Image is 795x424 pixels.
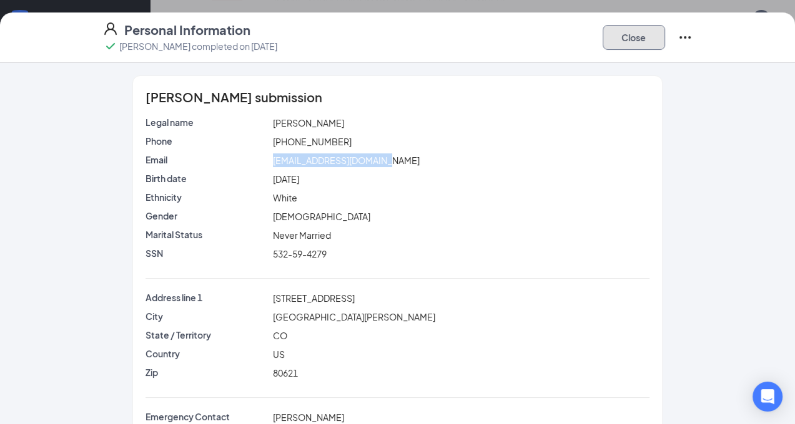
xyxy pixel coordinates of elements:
span: 80621 [273,367,298,378]
p: Address line 1 [146,291,268,304]
span: [STREET_ADDRESS] [273,292,355,304]
div: Open Intercom Messenger [753,382,783,412]
p: Marital Status [146,228,268,241]
span: US [273,349,285,360]
p: Birth date [146,172,268,185]
p: Emergency Contact [146,410,268,423]
svg: User [103,21,118,36]
p: SSN [146,247,268,259]
p: [PERSON_NAME] completed on [DATE] [119,40,277,52]
span: [PHONE_NUMBER] [273,136,352,147]
span: [PERSON_NAME] [273,412,344,423]
span: [DATE] [273,173,299,185]
span: [PERSON_NAME] [273,117,344,128]
span: [PERSON_NAME] submission [146,91,322,104]
p: Email [146,153,268,166]
svg: Checkmark [103,39,118,54]
p: Legal name [146,116,268,128]
p: Ethnicity [146,191,268,203]
span: Never Married [273,229,331,241]
span: CO [273,330,287,341]
p: Country [146,347,268,360]
span: [DEMOGRAPHIC_DATA] [273,211,370,222]
span: White [273,192,297,203]
p: State / Territory [146,329,268,341]
svg: Ellipses [678,30,693,45]
p: Gender [146,210,268,222]
span: [GEOGRAPHIC_DATA][PERSON_NAME] [273,311,435,322]
p: Zip [146,366,268,378]
button: Close [603,25,665,50]
span: 532-59-4279 [273,248,327,259]
h4: Personal Information [124,21,250,39]
p: Phone [146,135,268,147]
p: City [146,310,268,322]
span: [EMAIL_ADDRESS][DOMAIN_NAME] [273,155,420,166]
